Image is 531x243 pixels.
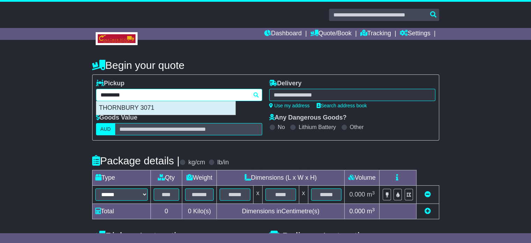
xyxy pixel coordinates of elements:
[217,159,229,166] label: lb/in
[188,208,191,215] span: 0
[400,28,430,40] a: Settings
[96,101,235,115] div: THORNBURY 3071
[367,191,375,198] span: m
[278,124,285,130] label: No
[217,204,345,219] td: Dimensions in Centimetre(s)
[150,170,182,186] td: Qty
[360,28,391,40] a: Tracking
[349,191,365,198] span: 0.000
[92,170,150,186] td: Type
[298,124,336,130] label: Lithium Battery
[372,190,375,195] sup: 3
[182,170,217,186] td: Weight
[269,80,302,87] label: Delivery
[150,204,182,219] td: 0
[182,204,217,219] td: Kilo(s)
[345,170,379,186] td: Volume
[92,204,150,219] td: Total
[372,207,375,212] sup: 3
[264,28,302,40] a: Dashboard
[425,208,431,215] a: Add new item
[253,186,262,204] td: x
[269,114,347,122] label: Any Dangerous Goods?
[96,123,116,135] label: AUD
[96,114,138,122] label: Goods Value
[217,170,345,186] td: Dimensions (L x W x H)
[269,230,439,242] h4: Delivery Instructions
[367,208,375,215] span: m
[310,28,352,40] a: Quote/Book
[92,230,262,242] h4: Pickup Instructions
[96,89,262,101] typeahead: Please provide city
[349,208,365,215] span: 0.000
[96,80,125,87] label: Pickup
[299,186,308,204] td: x
[188,159,205,166] label: kg/cm
[350,124,364,130] label: Other
[92,155,180,166] h4: Package details |
[425,191,431,198] a: Remove this item
[317,103,367,108] a: Search address book
[269,103,310,108] a: Use my address
[92,59,439,71] h4: Begin your quote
